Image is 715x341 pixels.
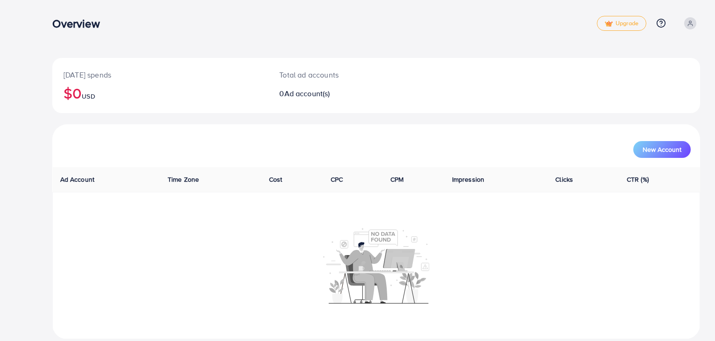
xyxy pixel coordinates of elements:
h2: $0 [64,84,257,102]
span: USD [82,92,95,101]
p: [DATE] spends [64,69,257,80]
img: tick [605,21,613,27]
h3: Overview [52,17,107,30]
p: Total ad accounts [279,69,419,80]
button: New Account [633,141,691,158]
span: Time Zone [168,175,199,184]
a: tickUpgrade [597,16,646,31]
span: CPC [331,175,343,184]
span: New Account [643,146,681,153]
span: Cost [269,175,283,184]
span: Upgrade [605,20,638,27]
span: Impression [452,175,485,184]
span: Ad Account [60,175,95,184]
span: Ad account(s) [284,88,330,99]
span: CPM [390,175,404,184]
img: No account [323,227,430,304]
h2: 0 [279,89,419,98]
span: Clicks [555,175,573,184]
span: CTR (%) [627,175,649,184]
